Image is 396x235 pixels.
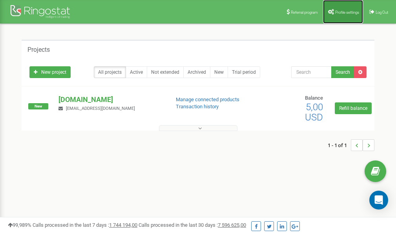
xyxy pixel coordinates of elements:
[27,46,50,53] h5: Projects
[291,10,318,15] span: Referral program
[183,66,210,78] a: Archived
[305,95,323,101] span: Balance
[328,131,374,159] nav: ...
[147,66,184,78] a: Not extended
[369,191,388,209] div: Open Intercom Messenger
[58,95,163,105] p: [DOMAIN_NAME]
[126,66,147,78] a: Active
[335,102,372,114] a: Refill balance
[28,103,48,109] span: New
[176,104,219,109] a: Transaction history
[33,222,137,228] span: Calls processed in the last 7 days :
[8,222,31,228] span: 99,989%
[328,139,351,151] span: 1 - 1 of 1
[291,66,332,78] input: Search
[335,10,359,15] span: Profile settings
[109,222,137,228] u: 1 744 194,00
[331,66,354,78] button: Search
[176,97,239,102] a: Manage connected products
[139,222,246,228] span: Calls processed in the last 30 days :
[376,10,388,15] span: Log Out
[66,106,135,111] span: [EMAIL_ADDRESS][DOMAIN_NAME]
[94,66,126,78] a: All projects
[210,66,228,78] a: New
[228,66,260,78] a: Trial period
[218,222,246,228] u: 7 596 625,00
[29,66,71,78] a: New project
[305,102,323,123] span: 5,00 USD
